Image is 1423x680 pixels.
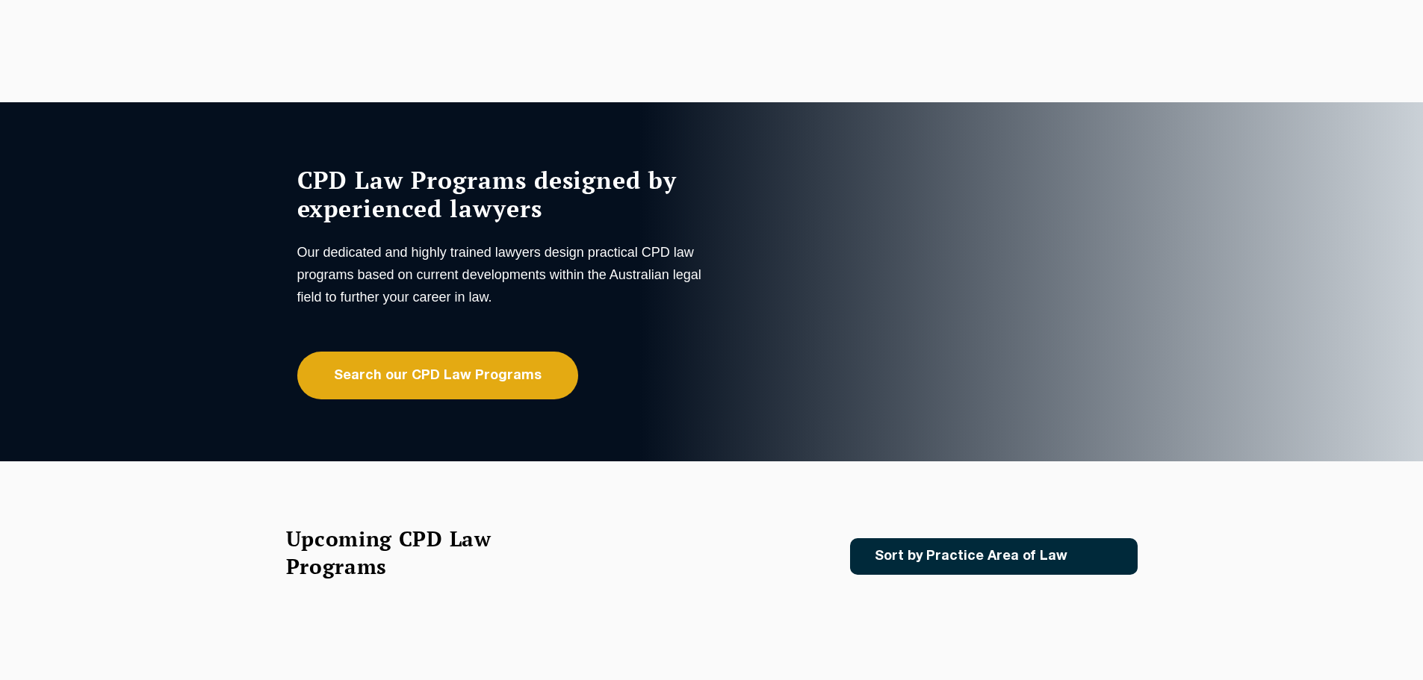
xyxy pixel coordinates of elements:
a: Search our CPD Law Programs [297,352,578,399]
img: Icon [1091,550,1109,563]
h2: Upcoming CPD Law Programs [286,525,529,580]
h1: CPD Law Programs designed by experienced lawyers [297,166,708,222]
a: Sort by Practice Area of Law [850,538,1138,575]
p: Our dedicated and highly trained lawyers design practical CPD law programs based on current devel... [297,241,708,308]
